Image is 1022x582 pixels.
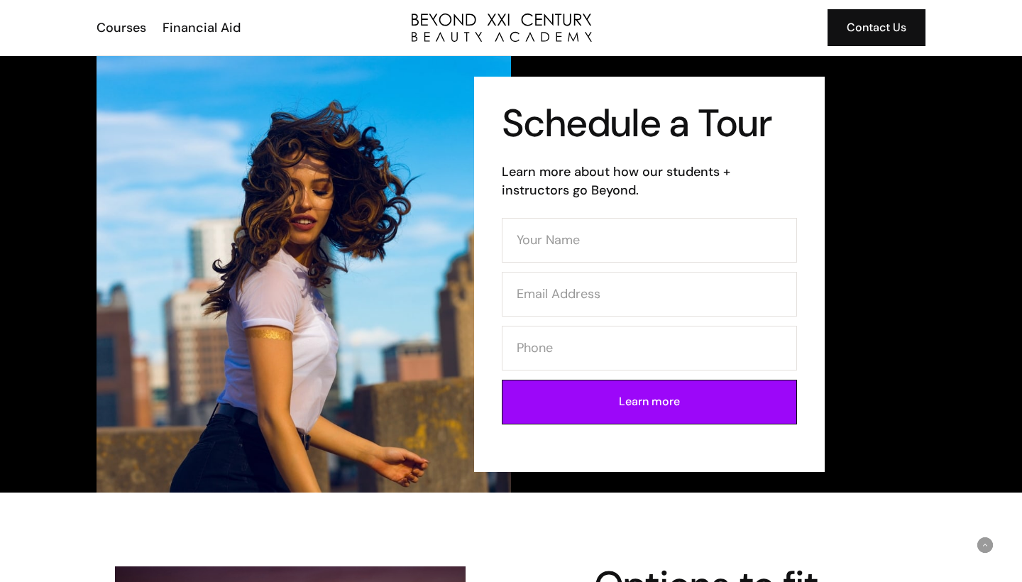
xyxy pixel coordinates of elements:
div: Financial Aid [163,18,241,37]
div: Courses [97,18,146,37]
input: Your Name [502,218,797,263]
h1: Schedule a Tour [502,104,797,143]
input: Email Address [502,272,797,317]
img: beauty school student [97,56,511,493]
input: Phone [502,326,797,370]
a: Contact Us [828,9,925,46]
div: Contact Us [847,18,906,37]
a: Courses [87,18,153,37]
form: Contact Form [502,218,797,434]
a: home [412,13,592,42]
a: Financial Aid [153,18,248,37]
h6: Learn more about how our students + instructors go Beyond. [502,163,797,199]
input: Learn more [502,380,797,424]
